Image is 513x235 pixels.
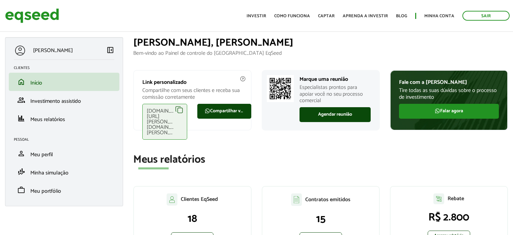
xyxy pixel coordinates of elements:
[9,181,119,199] li: Meu portfólio
[269,213,372,226] p: 15
[9,163,119,181] li: Minha simulação
[17,96,25,104] span: group
[247,14,266,18] a: Investir
[343,14,388,18] a: Aprenda a investir
[14,78,114,86] a: homeInício
[9,109,119,127] li: Meus relatórios
[14,168,114,176] a: finance_modeMinha simulação
[30,168,68,178] span: Minha simulação
[33,47,73,54] p: [PERSON_NAME]
[133,154,508,166] h2: Meus relatórios
[205,108,210,114] img: FaWhatsapp.svg
[17,78,25,86] span: home
[9,73,119,91] li: Início
[30,115,65,124] span: Meus relatórios
[106,46,114,55] a: Colapsar menu
[14,96,114,104] a: groupInvestimento assistido
[448,195,464,202] p: Rebate
[181,196,218,203] p: Clientes EqSeed
[396,14,407,18] a: Blog
[133,50,508,56] p: Bem-vindo ao Painel de controle do [GEOGRAPHIC_DATA] EqSeed
[133,37,508,48] h1: [PERSON_NAME], [PERSON_NAME]
[399,79,499,86] p: Fale com a [PERSON_NAME]
[167,193,177,206] img: agent-clientes.svg
[30,187,61,196] span: Meu portfólio
[17,149,25,158] span: person
[300,84,371,104] p: Especialistas prontos para apoiar você no seu processo comercial
[318,14,335,18] a: Captar
[17,168,25,176] span: finance_mode
[17,114,25,122] span: finance
[462,11,510,21] a: Sair
[106,46,114,54] span: left_panel_close
[300,76,371,83] p: Marque uma reunião
[399,87,499,100] p: Tire todas as suas dúvidas sobre o processo de investimento
[433,193,444,204] img: agent-relatorio.svg
[14,138,119,142] h2: Pessoal
[14,186,114,194] a: workMeu portfólio
[142,104,187,140] div: [DOMAIN_NAME][URL][PERSON_NAME][DOMAIN_NAME][PERSON_NAME]
[14,114,114,122] a: financeMeus relatórios
[9,144,119,163] li: Meu perfil
[30,97,81,106] span: Investimento assistido
[300,107,371,122] a: Agendar reunião
[9,91,119,109] li: Investimento assistido
[435,108,440,114] img: FaWhatsapp.svg
[30,78,42,88] span: Início
[142,87,242,100] p: Compartilhe com seus clientes e receba sua comissão corretamente
[17,186,25,194] span: work
[141,212,244,225] p: 18
[397,211,501,224] p: R$ 2.800
[240,76,246,82] img: agent-meulink-info2.svg
[399,104,499,119] a: Falar agora
[14,149,114,158] a: personMeu perfil
[14,66,119,70] h2: Clientes
[5,7,59,25] img: EqSeed
[424,14,454,18] a: Minha conta
[267,75,294,102] img: Marcar reunião com consultor
[197,104,251,119] a: Compartilhar via WhatsApp
[291,193,302,206] img: agent-contratos.svg
[274,14,310,18] a: Como funciona
[305,196,350,203] p: Contratos emitidos
[142,79,242,86] p: Link personalizado
[30,150,53,159] span: Meu perfil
